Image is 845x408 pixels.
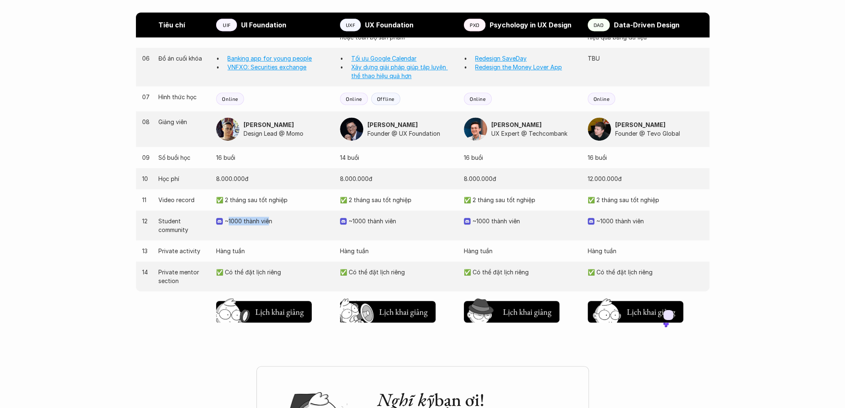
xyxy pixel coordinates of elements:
p: 16 buổi [216,153,332,162]
p: ✅ Có thể đặt lịch riêng [216,268,332,276]
p: ✅ 2 tháng sau tốt nghiệp [216,195,332,204]
p: 14 buổi [340,153,456,162]
p: 8.000.000đ [340,174,456,183]
strong: [PERSON_NAME] [244,121,294,128]
p: UX Expert @ Techcombank [491,129,579,138]
a: Redesign the Money Lover App [475,64,562,71]
p: ~1000 thành viên [349,217,456,225]
strong: [PERSON_NAME] [367,121,418,128]
p: Private activity [158,247,208,255]
p: Giảng viên [158,117,208,126]
a: Lịch khai giảng [216,298,312,322]
p: ✅ Có thể đặt lịch riêng [464,268,579,276]
p: Hàng tuần [216,247,332,255]
p: ~1000 thành viên [473,217,579,225]
h5: Lịch khai giảng [627,306,675,318]
p: ✅ 2 tháng sau tốt nghiệp [588,195,703,204]
p: 16 buổi [588,153,703,162]
p: 14 [142,268,150,276]
p: 11 [142,195,150,204]
p: Đồ án cuối khóa [158,54,208,63]
p: ~1000 thành viên [225,217,332,225]
p: 08 [142,117,150,126]
p: Online [222,96,238,102]
p: Founder @ Tevo Global [615,129,703,138]
strong: Psychology in UX Design [490,21,572,29]
p: 16 buổi [464,153,579,162]
p: ✅ Có thể đặt lịch riêng [340,268,456,276]
p: 09 [142,153,150,162]
a: VNFXO: Securities exchange [227,64,306,71]
button: Lịch khai giảng [216,301,312,322]
strong: Data-Driven Design [614,21,680,29]
a: Lịch khai giảng [464,298,559,322]
p: Hàng tuần [464,247,579,255]
p: 8.000.000đ [464,174,579,183]
button: Lịch khai giảng [588,301,683,322]
p: 06 [142,54,150,63]
p: 12 [142,217,150,225]
a: Lịch khai giảng [588,298,683,322]
p: ✅ Có thể đặt lịch riêng [588,268,703,276]
p: ✅ 2 tháng sau tốt nghiệp [464,195,579,204]
p: Online [470,96,486,102]
strong: UI Foundation [241,21,286,29]
h5: Lịch khai giảng [255,306,304,318]
p: TBU [588,54,703,63]
a: Banking app for young people [227,55,312,62]
p: Số buổi học [158,153,208,162]
strong: [PERSON_NAME] [615,121,665,128]
p: 07 [142,93,150,101]
p: Offline [377,96,394,102]
p: Online [346,96,362,102]
strong: Tiêu chí [158,21,185,29]
p: ~1000 thành viên [596,217,703,225]
p: UXF [346,22,355,28]
p: 13 [142,247,150,255]
p: Private mentor section [158,268,208,285]
a: Lịch khai giảng [340,298,436,322]
p: Học phí [158,174,208,183]
p: UIF [223,22,231,28]
h5: Lịch khai giảng [503,306,552,318]
p: Design Lead @ Momo [244,129,332,138]
p: ✅ 2 tháng sau tốt nghiệp [340,195,456,204]
p: Online [594,96,610,102]
p: Video record [158,195,208,204]
p: PXD [470,22,480,28]
p: Founder @ UX Foundation [367,129,456,138]
p: 8.000.000đ [216,174,332,183]
button: Lịch khai giảng [340,301,436,322]
a: Redesign SaveDay [475,55,527,62]
strong: [PERSON_NAME] [491,121,542,128]
p: DAD [594,22,604,28]
h5: Lịch khai giảng [379,306,428,318]
p: Hàng tuần [588,247,703,255]
p: 10 [142,174,150,183]
p: Hàng tuần [340,247,456,255]
p: Hình thức học [158,93,208,101]
strong: UX Foundation [365,21,414,29]
p: Student community [158,217,208,234]
a: Tối ưu Google Calendar [351,55,416,62]
p: 12.000.000đ [588,174,703,183]
a: Xây dựng giải pháp giúp tập luyện thể thao hiệu quả hơn [351,64,448,79]
button: Lịch khai giảng [464,301,559,322]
